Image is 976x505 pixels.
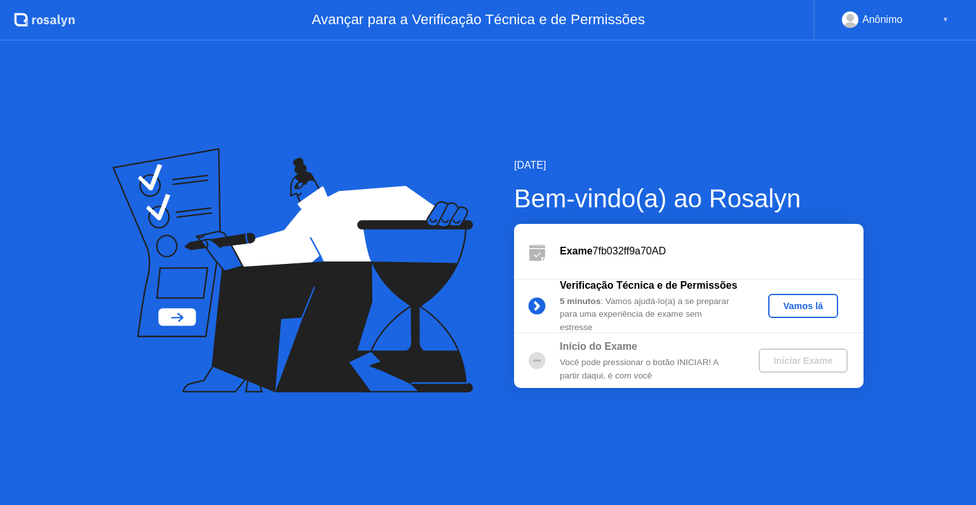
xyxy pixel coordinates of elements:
button: Vamos lá [768,294,838,318]
div: : Vamos ajudá-lo(a) a se preparar para uma experiência de exame sem estresse [560,295,743,334]
b: Exame [560,246,593,256]
div: Anônimo [862,11,902,28]
div: Iniciar Exame [764,356,843,366]
b: Início do Exame [560,341,637,352]
div: Você pode pressionar o botão INICIAR! A partir daqui, é com você [560,356,743,382]
div: [DATE] [514,158,864,173]
div: Bem-vindo(a) ao Rosalyn [514,179,864,218]
b: Verificação Técnica e de Permissões [560,280,737,291]
button: Iniciar Exame [759,349,848,373]
div: Vamos lá [773,301,833,311]
div: 7fb032ff9a70AD [560,244,864,259]
div: ▼ [942,11,949,28]
b: 5 minutos [560,296,600,306]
